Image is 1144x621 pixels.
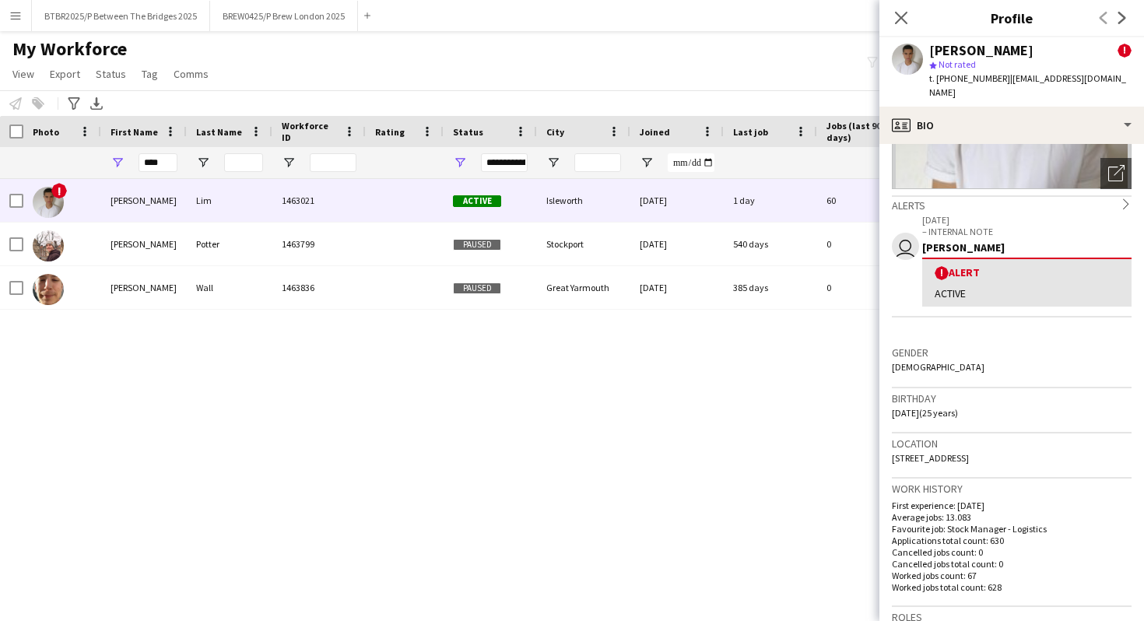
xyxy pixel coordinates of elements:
[879,107,1144,144] div: Bio
[640,156,654,170] button: Open Filter Menu
[892,361,984,373] span: [DEMOGRAPHIC_DATA]
[96,67,126,81] span: Status
[537,223,630,265] div: Stockport
[111,126,158,138] span: First Name
[892,535,1132,546] p: Applications total count: 630
[892,581,1132,593] p: Worked jobs total count: 628
[282,156,296,170] button: Open Filter Menu
[546,126,564,138] span: City
[50,67,80,81] span: Export
[196,126,242,138] span: Last Name
[892,346,1132,360] h3: Gender
[272,223,366,265] div: 1463799
[640,126,670,138] span: Joined
[174,67,209,81] span: Comms
[139,153,177,172] input: First Name Filter Input
[892,437,1132,451] h3: Location
[187,266,272,309] div: Wall
[111,156,125,170] button: Open Filter Menu
[101,223,187,265] div: [PERSON_NAME]
[453,126,483,138] span: Status
[135,64,164,84] a: Tag
[12,37,127,61] span: My Workforce
[33,126,59,138] span: Photo
[817,266,918,309] div: 0
[892,558,1132,570] p: Cancelled jobs total count: 0
[892,570,1132,581] p: Worked jobs count: 67
[724,179,817,222] div: 1 day
[630,266,724,309] div: [DATE]
[939,58,976,70] span: Not rated
[32,1,210,31] button: BTBR2025/P Between The Bridges 2025
[935,265,1119,280] div: Alert
[630,179,724,222] div: [DATE]
[574,153,621,172] input: City Filter Input
[724,223,817,265] div: 540 days
[879,8,1144,28] h3: Profile
[65,94,83,113] app-action-btn: Advanced filters
[33,230,64,261] img: Joel Potter
[922,240,1132,254] div: [PERSON_NAME]
[187,223,272,265] div: Potter
[1118,44,1132,58] span: !
[892,546,1132,558] p: Cancelled jobs count: 0
[537,179,630,222] div: Isleworth
[546,156,560,170] button: Open Filter Menu
[733,126,768,138] span: Last job
[892,452,969,464] span: [STREET_ADDRESS]
[89,64,132,84] a: Status
[892,195,1132,212] div: Alerts
[142,67,158,81] span: Tag
[935,266,949,280] span: !
[826,120,890,143] span: Jobs (last 90 days)
[51,183,67,198] span: !
[817,179,918,222] div: 60
[935,286,1119,300] div: ACTIVE
[724,266,817,309] div: 385 days
[929,44,1033,58] div: [PERSON_NAME]
[892,391,1132,405] h3: Birthday
[224,153,263,172] input: Last Name Filter Input
[272,179,366,222] div: 1463021
[101,266,187,309] div: [PERSON_NAME]
[929,72,1010,84] span: t. [PHONE_NUMBER]
[272,266,366,309] div: 1463836
[44,64,86,84] a: Export
[892,511,1132,523] p: Average jobs: 13.083
[922,214,1132,226] p: [DATE]
[12,67,34,81] span: View
[668,153,714,172] input: Joined Filter Input
[101,179,187,222] div: [PERSON_NAME]
[310,153,356,172] input: Workforce ID Filter Input
[196,156,210,170] button: Open Filter Menu
[210,1,358,31] button: BREW0425/P Brew London 2025
[187,179,272,222] div: Lim
[892,407,958,419] span: [DATE] (25 years)
[537,266,630,309] div: Great Yarmouth
[630,223,724,265] div: [DATE]
[453,156,467,170] button: Open Filter Menu
[33,187,64,218] img: Joel Lim
[453,282,501,294] span: Paused
[33,274,64,305] img: Joel Wall
[817,223,918,265] div: 0
[892,500,1132,511] p: First experience: [DATE]
[6,64,40,84] a: View
[167,64,215,84] a: Comms
[453,195,501,207] span: Active
[1100,158,1132,189] div: Open photos pop-in
[453,239,501,251] span: Paused
[929,72,1126,98] span: | [EMAIL_ADDRESS][DOMAIN_NAME]
[282,120,338,143] span: Workforce ID
[87,94,106,113] app-action-btn: Export XLSX
[922,226,1132,237] p: – INTERNAL NOTE
[375,126,405,138] span: Rating
[892,482,1132,496] h3: Work history
[892,523,1132,535] p: Favourite job: Stock Manager - Logistics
